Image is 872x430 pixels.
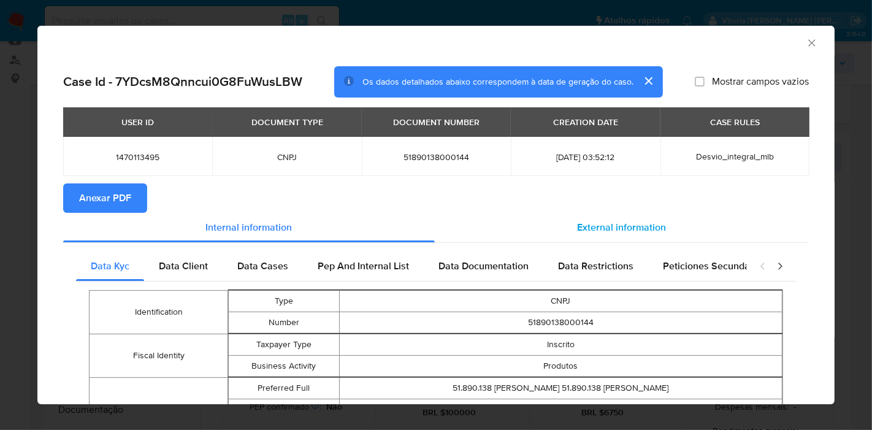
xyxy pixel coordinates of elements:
div: DOCUMENT NUMBER [386,112,487,132]
div: Detailed internal info [76,251,747,281]
td: Produtos [339,356,782,377]
span: Pep And Internal List [318,259,409,273]
td: Identification [90,291,228,334]
td: Preferred Full [229,378,340,399]
button: Anexar PDF [63,183,147,213]
span: Desvio_integral_mlb [696,150,774,163]
span: Data Kyc [91,259,129,273]
div: DOCUMENT TYPE [244,112,331,132]
td: Number [229,312,340,334]
span: 51890138000144 [377,152,496,163]
span: 1470113495 [78,152,197,163]
div: USER ID [114,112,161,132]
button: Fechar a janela [806,37,817,48]
div: CASE RULES [703,112,767,132]
td: 51890138000144 [339,312,782,334]
td: [PERSON_NAME] [PERSON_NAME] [339,399,782,421]
td: Business Activity [229,356,340,377]
span: [DATE] 03:52:12 [526,152,645,163]
td: CNPJ [339,291,782,312]
span: Internal information [206,220,293,234]
span: Peticiones Secundarias [663,259,767,273]
h2: Case Id - 7YDcsM8Qnncui0G8FuWusLBW [63,74,302,90]
span: Anexar PDF [79,185,131,212]
td: Type [229,291,340,312]
span: External information [578,220,667,234]
td: 51.890.138 [PERSON_NAME] 51.890.138 [PERSON_NAME] [339,378,782,399]
td: Inscrito [339,334,782,356]
span: Mostrar campos vazios [712,75,809,88]
div: CREATION DATE [546,112,625,132]
span: Data Documentation [438,259,529,273]
span: Data Cases [237,259,288,273]
div: closure-recommendation-modal [37,26,835,404]
td: Taxpayer Type [229,334,340,356]
button: cerrar [633,66,663,96]
td: Fiscal Identity [90,334,228,378]
span: Data Client [159,259,208,273]
span: CNPJ [227,152,346,163]
span: Data Restrictions [558,259,633,273]
input: Mostrar campos vazios [695,77,705,86]
div: Detailed info [63,213,809,242]
span: Os dados detalhados abaixo correspondem à data de geração do caso. [362,75,633,88]
td: Legal [229,399,340,421]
